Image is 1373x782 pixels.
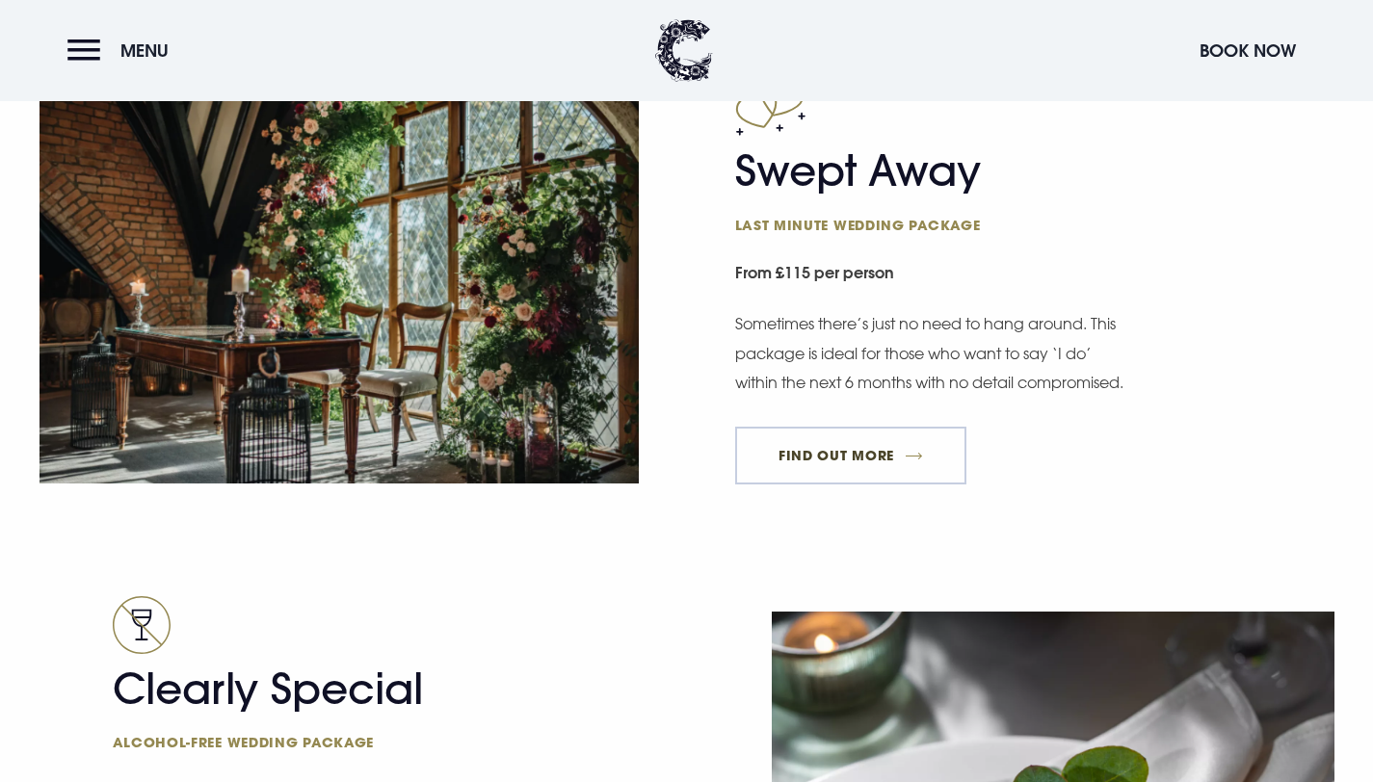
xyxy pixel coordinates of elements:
[120,39,169,62] span: Menu
[67,30,178,71] button: Menu
[655,19,713,82] img: Clandeboye Lodge
[1190,30,1306,71] button: Book Now
[113,733,488,751] span: Alcohol-free wedding package
[735,145,1111,234] h2: Swept Away
[735,309,1130,397] p: Sometimes there’s just no need to hang around. This package is ideal for those who want to say ‘I...
[113,664,488,752] h2: Clearly Special
[40,84,639,483] img: Ceremony table beside an arched window at a Wedding Venue Northern Ireland
[735,427,967,484] a: FIND OUT MORE
[735,216,1111,234] span: Last minute wedding package
[735,253,1334,297] small: From £115 per person
[735,68,805,136] img: Block icon
[113,596,171,654] img: No alcohol icon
